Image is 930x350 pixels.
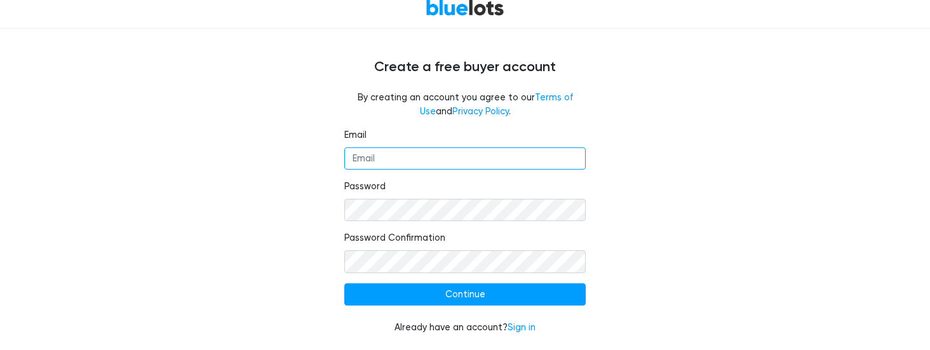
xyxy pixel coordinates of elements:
[508,322,536,333] a: Sign in
[344,128,367,142] label: Email
[420,92,573,117] a: Terms of Use
[344,147,586,170] input: Email
[344,180,386,194] label: Password
[344,283,586,306] input: Continue
[344,91,586,118] fieldset: By creating an account you agree to our and .
[452,106,509,117] a: Privacy Policy
[344,321,586,335] div: Already have an account?
[84,59,846,76] h4: Create a free buyer account
[344,231,445,245] label: Password Confirmation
